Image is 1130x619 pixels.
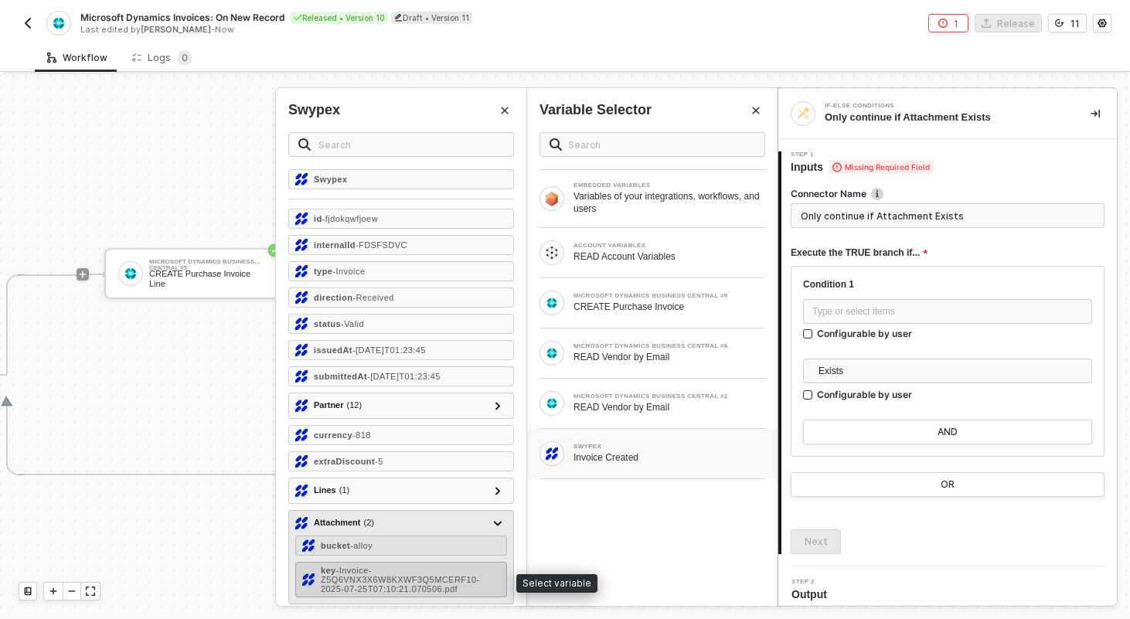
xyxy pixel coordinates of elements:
button: Close [747,101,765,120]
div: MICROSOFT DYNAMICS BUSINESS CENTRAL #9 [574,293,765,299]
span: Execute the TRUE branch if... [791,243,927,263]
span: icon-play [49,587,58,596]
strong: id [314,214,322,223]
strong: Swypex [314,175,348,184]
div: Draft • Version 11 [391,12,472,24]
input: Search [318,136,504,153]
span: icon-error-page [938,19,948,28]
strong: internalId [314,240,356,250]
img: search [550,138,562,151]
div: OR [941,478,955,491]
img: Block [546,447,558,460]
img: lines [295,485,308,497]
span: Exists [819,359,1083,383]
span: ( 1 ) [339,484,349,497]
span: - 818 [352,430,371,440]
span: Step 2 [791,579,833,585]
button: Close [495,101,514,120]
div: Swypex [288,100,340,120]
img: back [22,17,34,29]
button: 11 [1048,14,1087,32]
span: ( 2 ) [364,516,374,529]
span: - alloy [350,541,373,550]
div: MICROSOFT DYNAMICS BUSINESS CENTRAL #8 [574,343,765,349]
span: icon-settings [1098,19,1107,28]
img: icon-info [871,188,883,200]
img: status [295,318,308,330]
span: icon-minus [67,587,77,596]
span: Microsoft Dynamics Invoices: On New Record [80,11,284,24]
img: Block [546,397,558,410]
div: If-Else Conditions [825,103,1057,109]
div: Variables of your integrations, workflows, and users [574,190,765,215]
strong: direction [314,293,352,302]
img: extraDiscount [295,455,308,468]
div: Configurable by user [817,388,912,401]
img: internalId [295,239,308,251]
strong: currency [314,430,352,440]
div: Only continue if Attachment Exists [825,111,1066,124]
button: Release [975,14,1042,32]
img: direction [295,291,308,304]
strong: type [314,267,332,276]
div: 11 [1070,17,1080,30]
div: Step 1Inputs Missing Required FieldConnector Nameicon-infoExecute the TRUE branch if...Condition ... [778,151,1117,554]
div: READ Vendor by Email [574,401,765,413]
img: issuedAt [295,344,308,356]
button: back [19,14,37,32]
span: icon-versioning [1055,19,1064,28]
span: - [DATE]T01:23:45 [352,345,426,355]
img: Swypex [295,173,308,185]
img: key [302,573,315,586]
strong: issuedAt [314,345,352,355]
span: Inputs [791,159,933,175]
div: Logs [132,50,192,66]
strong: key [321,566,336,575]
img: Block [546,347,558,359]
div: Select variable [516,574,597,593]
img: Block [546,297,558,309]
div: Last edited by - Now [80,24,563,36]
div: ACCOUNT VARIABLES [574,243,765,249]
span: Step 1 [791,151,933,158]
span: icon-expand [86,587,95,596]
span: - Invoice [332,267,365,276]
div: Condition 1 [803,278,1092,291]
div: Lines [314,484,349,497]
img: id [295,213,308,225]
div: Workflow [47,52,107,64]
div: SWYPEX [574,444,765,450]
strong: bucket [321,541,350,550]
strong: submittedAt [314,372,367,381]
div: 1 [954,17,958,30]
span: - Valid [341,319,364,328]
div: READ Vendor by Email [574,351,765,363]
strong: status [314,319,341,328]
div: Configurable by user [817,327,912,340]
button: OR [791,472,1104,497]
div: Released • Version 10 [291,12,388,24]
div: AND [938,426,958,438]
img: submittedAt [295,370,308,383]
img: search [298,138,311,151]
div: MICROSOFT DYNAMICS BUSINESS CENTRAL #2 [574,393,765,400]
span: - Invoice-Z5Q6VNX3X6W8KXWF3Q5MCERF10-2025-07-25T07:10:21.070506.pdf [321,566,480,593]
div: Attachment [314,516,374,529]
span: Output [791,587,833,602]
strong: extraDiscount [314,457,375,466]
span: ( 12 ) [347,399,362,412]
span: [PERSON_NAME] [141,24,211,35]
img: partner [295,400,308,412]
span: - [DATE]T01:23:45 [367,372,441,381]
div: Invoice Created [574,451,765,464]
span: icon-edit [394,13,403,22]
img: Block [546,247,558,259]
span: - 5 [375,457,383,466]
span: - fjdokqwfjoew [322,214,378,223]
div: CREATE Purchase Invoice [574,301,765,313]
img: currency [295,429,308,441]
div: EMBEDDED VARIABLES [574,182,765,189]
span: - FDSFSDVC [356,240,407,250]
img: Block [546,191,558,206]
div: READ Account Variables [574,250,765,263]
